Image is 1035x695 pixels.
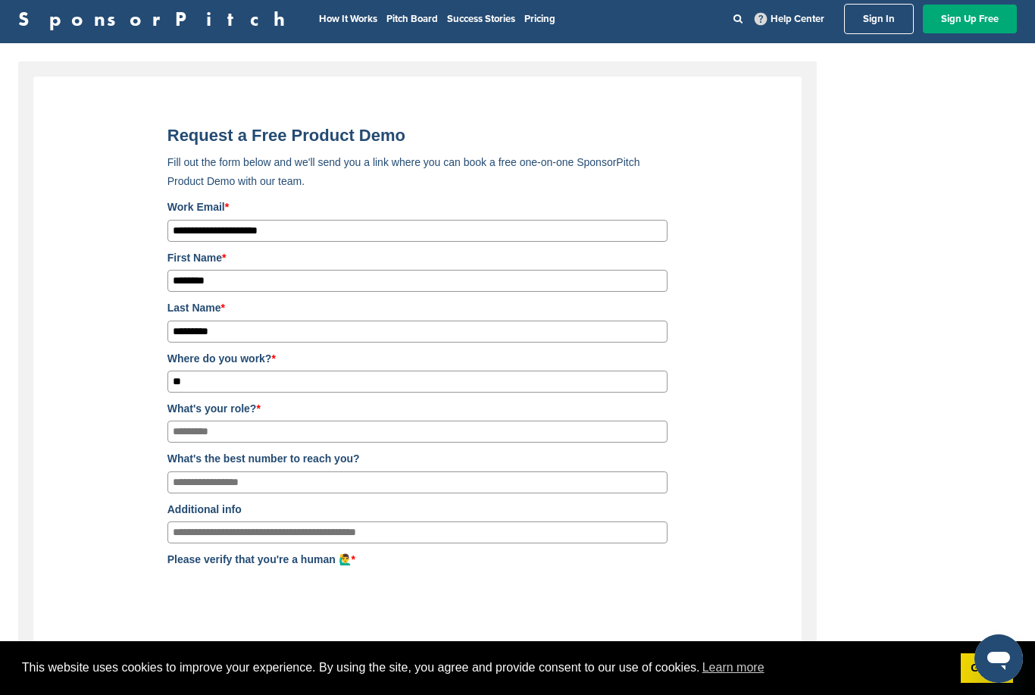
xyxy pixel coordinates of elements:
[167,299,668,316] label: Last Name
[167,400,668,417] label: What's your role?
[167,350,668,367] label: Where do you work?
[167,572,398,631] iframe: reCAPTCHA
[18,9,295,29] a: SponsorPitch
[167,199,668,215] label: Work Email
[319,13,377,25] a: How It Works
[22,656,949,679] span: This website uses cookies to improve your experience. By using the site, you agree and provide co...
[447,13,515,25] a: Success Stories
[167,126,668,146] title: Request a Free Product Demo
[167,501,668,518] label: Additional info
[961,653,1013,684] a: dismiss cookie message
[752,10,827,28] a: Help Center
[167,249,668,266] label: First Name
[923,5,1017,33] a: Sign Up Free
[974,634,1023,683] iframe: Button to launch messaging window
[386,13,438,25] a: Pitch Board
[167,450,668,467] label: What's the best number to reach you?
[844,4,914,34] a: Sign In
[167,153,668,191] p: Fill out the form below and we'll send you a link where you can book a free one-on-one SponsorPit...
[524,13,555,25] a: Pricing
[167,551,668,568] label: Please verify that you're a human 🙋‍♂️
[700,656,767,679] a: learn more about cookies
